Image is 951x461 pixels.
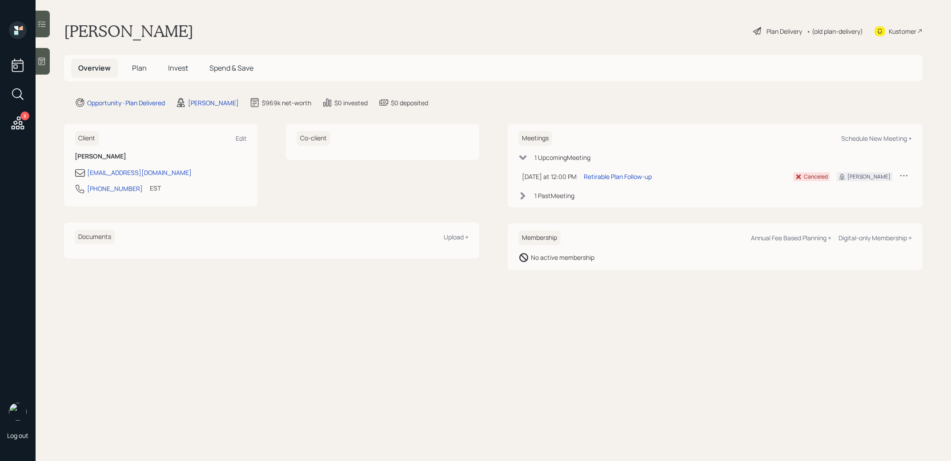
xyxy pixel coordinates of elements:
[262,98,311,107] div: $969k net-worth
[518,131,552,146] h6: Meetings
[847,173,891,181] div: [PERSON_NAME]
[9,403,27,421] img: treva-nostdahl-headshot.png
[75,131,99,146] h6: Client
[889,27,916,36] div: Kustomer
[150,183,161,193] div: EST
[391,98,428,107] div: $0 deposited
[78,63,111,73] span: Overview
[297,131,330,146] h6: Co-client
[751,234,831,242] div: Annual Fee Based Planning +
[87,184,143,193] div: [PHONE_NUMBER]
[87,98,165,107] div: Opportunity · Plan Delivered
[522,172,577,181] div: [DATE] at 12:00 PM
[209,63,253,73] span: Spend & Save
[534,153,590,162] div: 1 Upcoming Meeting
[534,191,574,200] div: 1 Past Meeting
[841,134,912,143] div: Schedule New Meeting +
[75,230,115,244] h6: Documents
[236,134,247,143] div: Edit
[64,21,193,41] h1: [PERSON_NAME]
[20,111,29,120] div: 8
[531,253,594,262] div: No active membership
[168,63,188,73] span: Invest
[518,230,561,245] h6: Membership
[804,173,828,181] div: Canceled
[584,172,652,181] div: Retirable Plan Follow-up
[75,153,247,160] h6: [PERSON_NAME]
[132,63,147,73] span: Plan
[334,98,368,107] div: $0 invested
[444,233,469,241] div: Upload +
[839,234,912,242] div: Digital-only Membership +
[7,431,28,440] div: Log out
[766,27,802,36] div: Plan Delivery
[87,168,192,177] div: [EMAIL_ADDRESS][DOMAIN_NAME]
[188,98,239,107] div: [PERSON_NAME]
[807,27,863,36] div: • (old plan-delivery)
